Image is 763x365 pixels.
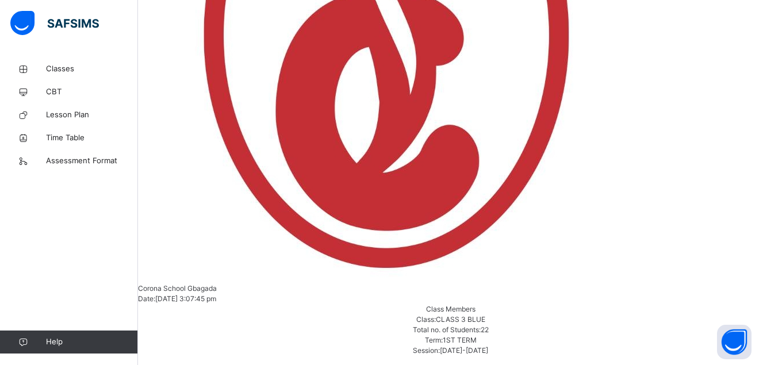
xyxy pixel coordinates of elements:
span: Assessment Format [46,155,138,167]
span: CBT [46,86,138,98]
span: Classes [46,63,138,75]
span: Help [46,336,137,348]
span: Class Members [426,305,476,313]
img: safsims [10,11,99,35]
span: 1ST TERM [443,336,477,344]
button: Open asap [717,325,752,359]
span: CLASS 3 BLUE [436,315,485,324]
span: Term: [425,336,443,344]
span: 22 [481,325,489,334]
span: Lesson Plan [46,109,138,121]
span: Session: [413,346,440,355]
span: [DATE] 3:07:45 pm [155,294,216,303]
span: [DATE]-[DATE] [440,346,488,355]
span: Total no. of Students: [413,325,481,334]
span: Time Table [46,132,138,144]
span: Class: [416,315,436,324]
span: Date: [138,294,155,303]
span: Corona School Gbagada [138,284,217,293]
